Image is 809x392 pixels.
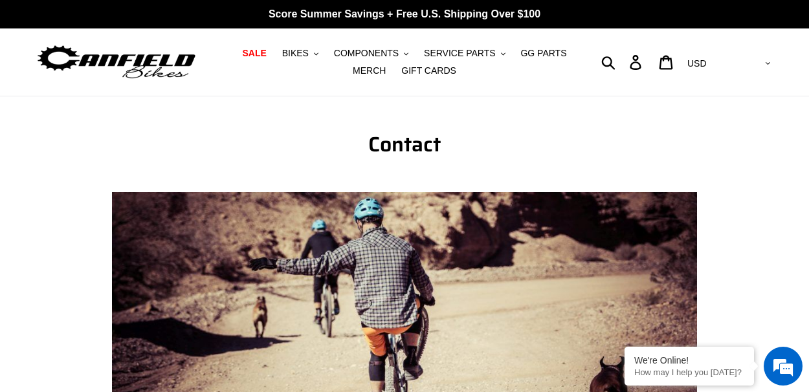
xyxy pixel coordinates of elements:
a: SALE [236,45,272,62]
a: GIFT CARDS [395,62,463,80]
img: Canfield Bikes [36,42,197,83]
a: GG PARTS [514,45,573,62]
span: MERCH [353,65,386,76]
span: GG PARTS [520,48,566,59]
a: MERCH [346,62,392,80]
div: We're Online! [634,355,744,365]
button: SERVICE PARTS [417,45,511,62]
button: COMPONENTS [327,45,415,62]
span: SALE [242,48,266,59]
h1: Contact [112,132,696,157]
span: COMPONENTS [334,48,399,59]
span: SERVICE PARTS [424,48,495,59]
span: BIKES [282,48,309,59]
p: How may I help you today? [634,367,744,377]
button: BIKES [276,45,325,62]
span: GIFT CARDS [401,65,456,76]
